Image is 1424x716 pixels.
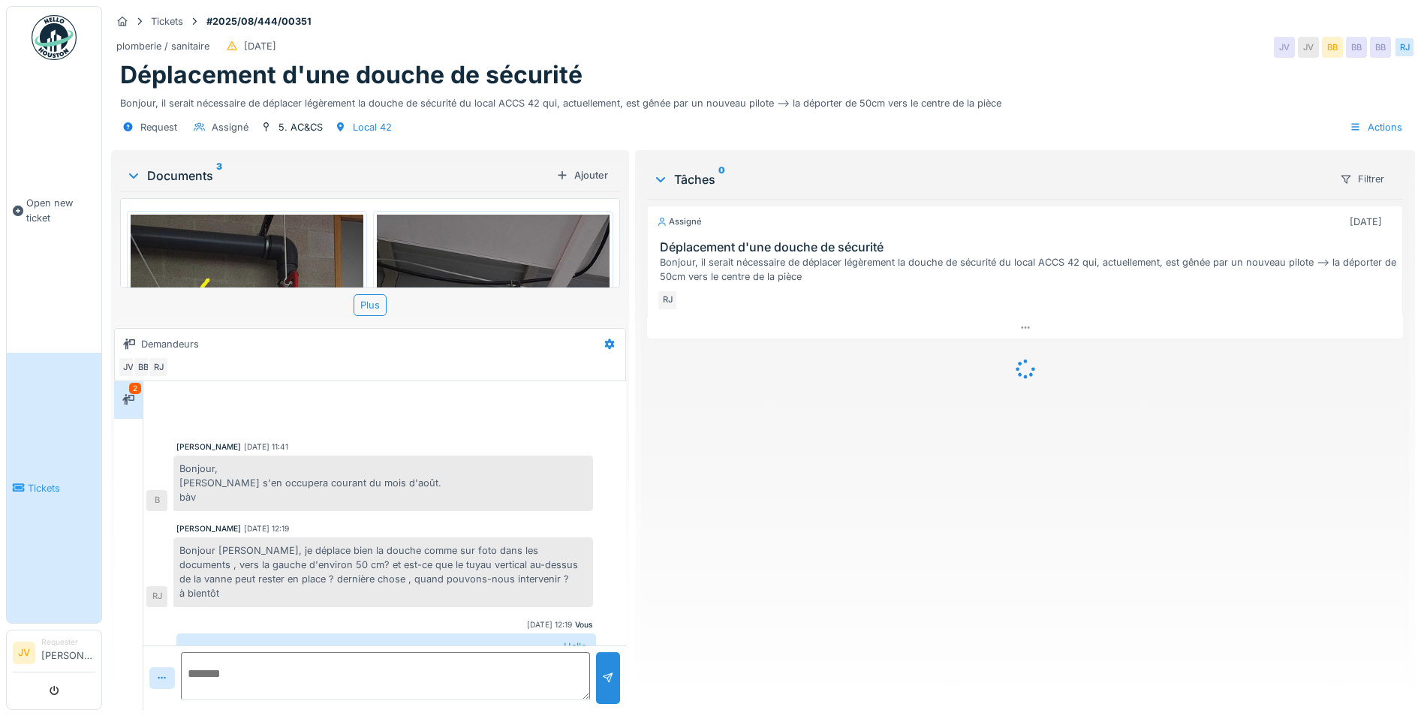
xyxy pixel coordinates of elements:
[1350,215,1382,229] div: [DATE]
[718,170,725,188] sup: 0
[1370,37,1391,58] div: BB
[7,353,101,623] a: Tickets
[41,636,95,669] li: [PERSON_NAME]
[116,39,209,53] div: plomberie / sanitaire
[176,523,241,534] div: [PERSON_NAME]
[13,642,35,664] li: JV
[146,490,167,511] div: B
[244,441,288,453] div: [DATE] 11:41
[212,120,248,134] div: Assigné
[353,120,392,134] div: Local 42
[354,294,387,316] div: Plus
[1394,37,1415,58] div: RJ
[657,215,702,228] div: Assigné
[1333,168,1391,190] div: Filtrer
[148,356,169,378] div: RJ
[146,586,167,607] div: RJ
[653,170,1327,188] div: Tâches
[244,523,289,534] div: [DATE] 12:19
[1298,37,1319,58] div: JV
[129,383,141,394] div: 2
[660,240,1396,254] h3: Déplacement d'une douche de sécurité
[131,215,363,525] img: 4cs017lcuqc93penn7l25fwrm4r1
[120,90,1406,110] div: Bonjour, il serait nécessaire de déplacer légèrement la douche de sécurité du local ACCS 42 qui, ...
[133,356,154,378] div: BB
[1274,37,1295,58] div: JV
[26,196,95,224] span: Open new ticket
[176,441,241,453] div: [PERSON_NAME]
[140,120,177,134] div: Request
[32,15,77,60] img: Badge_color-CXgf-gQk.svg
[41,636,95,648] div: Requester
[377,215,610,525] img: n8n6lij5gjxp99w4tg7x5emqupg2
[13,636,95,672] a: JV Requester[PERSON_NAME]
[527,619,572,630] div: [DATE] 12:19
[7,68,101,353] a: Open new ticket
[200,14,318,29] strong: #2025/08/444/00351
[173,537,593,607] div: Bonjour [PERSON_NAME], je déplace bien la douche comme sur foto dans les documents , vers la gauc...
[216,167,222,185] sup: 3
[1343,116,1409,138] div: Actions
[141,337,199,351] div: Demandeurs
[550,165,614,185] div: Ajouter
[244,39,276,53] div: [DATE]
[120,61,583,89] h1: Déplacement d'une douche de sécurité
[173,456,593,511] div: Bonjour, [PERSON_NAME] s'en occupera courant du mois d'août. bàv
[1346,37,1367,58] div: BB
[28,481,95,495] span: Tickets
[575,619,593,630] div: Vous
[118,356,139,378] div: JV
[1322,37,1343,58] div: BB
[278,120,323,134] div: 5. AC&CS
[657,290,678,311] div: RJ
[151,14,183,29] div: Tickets
[126,167,550,185] div: Documents
[660,255,1396,284] div: Bonjour, il serait nécessaire de déplacer légèrement la douche de sécurité du local ACCS 42 qui, ...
